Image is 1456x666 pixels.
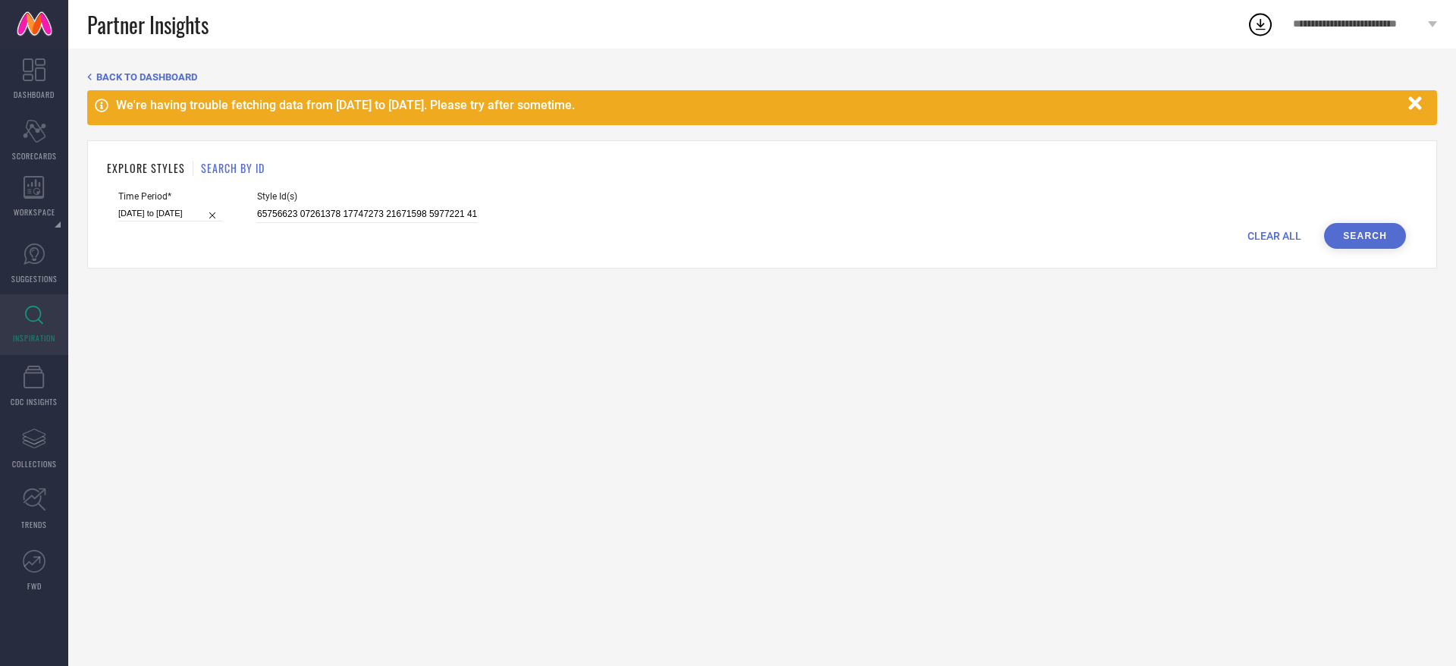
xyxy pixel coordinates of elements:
[118,206,223,221] input: Select time period
[87,9,209,40] span: Partner Insights
[11,396,58,407] span: CDC INSIGHTS
[257,206,477,223] input: Enter comma separated style ids e.g. 12345, 67890
[21,519,47,530] span: TRENDS
[87,71,1437,83] div: Back TO Dashboard
[1247,230,1301,242] span: CLEAR ALL
[13,332,55,344] span: INSPIRATION
[107,160,185,176] h1: EXPLORE STYLES
[11,273,58,284] span: SUGGESTIONS
[257,191,477,202] span: Style Id(s)
[27,580,42,592] span: FWD
[1324,223,1406,249] button: Search
[96,71,197,83] span: BACK TO DASHBOARD
[12,458,57,470] span: COLLECTIONS
[1247,11,1274,38] div: Open download list
[116,98,1401,112] div: We're having trouble fetching data from [DATE] to [DATE]. Please try after sometime.
[201,160,265,176] h1: SEARCH BY ID
[14,206,55,218] span: WORKSPACE
[12,150,57,162] span: SCORECARDS
[14,89,55,100] span: DASHBOARD
[118,191,223,202] span: Time Period*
